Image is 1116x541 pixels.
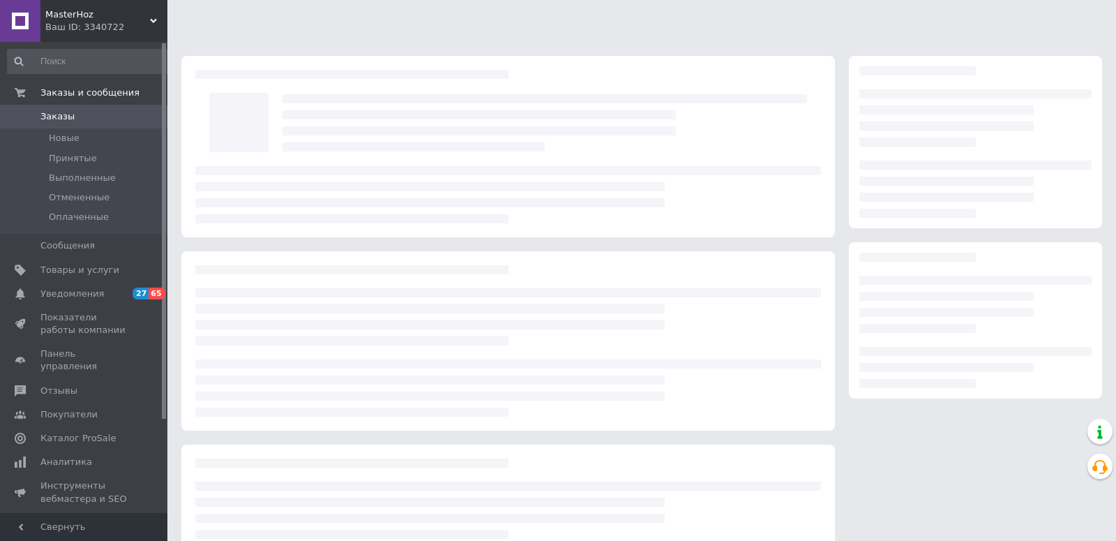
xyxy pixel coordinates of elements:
span: Инструменты вебмастера и SEO [40,480,129,505]
span: Товары и услуги [40,264,119,276]
span: 27 [133,288,149,299]
span: Каталог ProSale [40,432,116,445]
span: 65 [149,288,165,299]
span: Оплаченные [49,211,109,223]
span: Покупатели [40,408,98,421]
span: Заказы и сообщения [40,87,139,99]
span: MasterHoz [45,8,150,21]
span: Новые [49,132,80,144]
span: Показатели работы компании [40,311,129,336]
span: Принятые [49,152,97,165]
div: Ваш ID: 3340722 [45,21,167,34]
span: Уведомления [40,288,104,300]
span: Заказы [40,110,75,123]
span: Сообщения [40,239,95,252]
span: Панель управления [40,348,129,373]
span: Отзывы [40,385,77,397]
span: Выполненные [49,172,116,184]
span: Аналитика [40,456,92,468]
span: Отмененные [49,191,110,204]
input: Поиск [7,49,172,74]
